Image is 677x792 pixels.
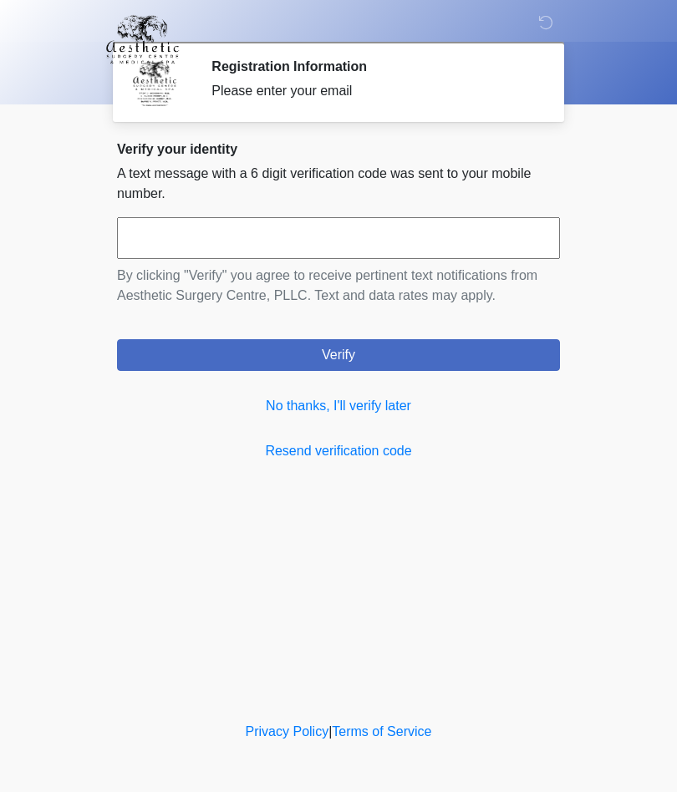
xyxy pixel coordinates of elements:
[117,396,560,416] a: No thanks, I'll verify later
[117,441,560,461] a: Resend verification code
[117,164,560,204] p: A text message with a 6 digit verification code was sent to your mobile number.
[211,81,535,101] div: Please enter your email
[117,141,560,157] h2: Verify your identity
[130,58,180,109] img: Agent Avatar
[100,13,185,66] img: Aesthetic Surgery Centre, PLLC Logo
[332,724,431,739] a: Terms of Service
[246,724,329,739] a: Privacy Policy
[328,724,332,739] a: |
[117,339,560,371] button: Verify
[117,266,560,306] p: By clicking "Verify" you agree to receive pertinent text notifications from Aesthetic Surgery Cen...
